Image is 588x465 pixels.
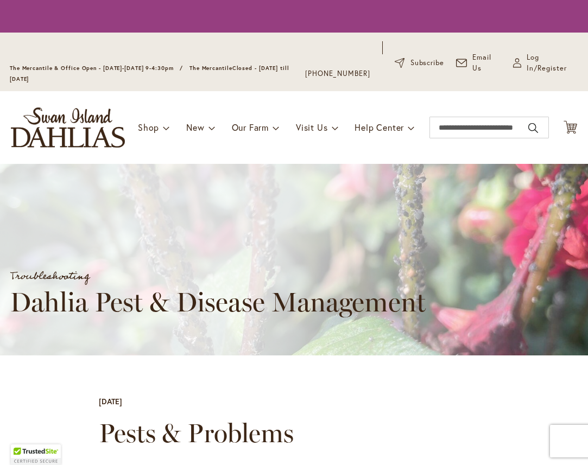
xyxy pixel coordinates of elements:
[99,396,122,407] div: [DATE]
[11,444,61,465] div: TrustedSite Certified
[456,52,501,74] a: Email Us
[528,119,538,137] button: Search
[99,418,490,448] h2: Pests & Problems
[186,122,204,133] span: New
[138,122,159,133] span: Shop
[513,52,578,74] a: Log In/Register
[10,286,451,318] h1: Dahlia Pest & Disease Management
[527,52,578,74] span: Log In/Register
[11,107,125,148] a: store logo
[10,266,90,286] a: Troubleshooting
[305,68,371,79] a: [PHONE_NUMBER]
[355,122,404,133] span: Help Center
[410,58,445,68] span: Subscribe
[232,122,269,133] span: Our Farm
[472,52,501,74] span: Email Us
[10,65,232,72] span: The Mercantile & Office Open - [DATE]-[DATE] 9-4:30pm / The Mercantile
[296,122,327,133] span: Visit Us
[395,58,444,68] a: Subscribe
